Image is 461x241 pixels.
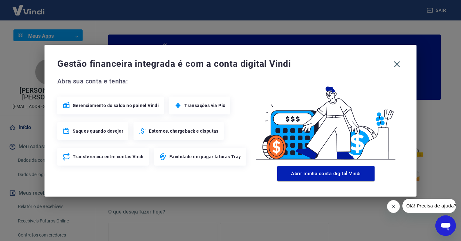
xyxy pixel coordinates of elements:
[57,76,248,86] span: Abra sua conta e tenha:
[169,153,241,160] span: Facilidade em pagar faturas Tray
[149,128,218,134] span: Estornos, chargeback e disputas
[73,128,123,134] span: Saques quando desejar
[387,200,400,213] iframe: Fechar mensagem
[248,76,404,163] img: Good Billing
[184,102,225,109] span: Transações via Pix
[4,4,54,10] span: Olá! Precisa de ajuda?
[402,199,456,213] iframe: Mensagem da empresa
[73,153,144,160] span: Transferência entre contas Vindi
[277,166,375,181] button: Abrir minha conta digital Vindi
[435,215,456,236] iframe: Botão para abrir a janela de mensagens
[73,102,159,109] span: Gerenciamento do saldo no painel Vindi
[57,58,390,70] span: Gestão financeira integrada é com a conta digital Vindi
